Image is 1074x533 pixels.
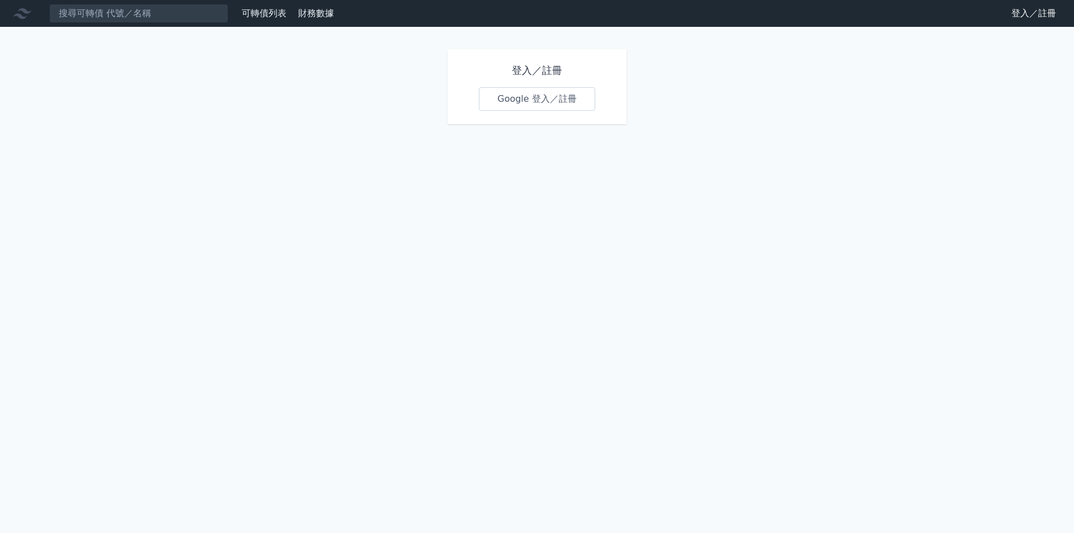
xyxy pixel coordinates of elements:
[298,8,334,18] a: 財務數據
[479,87,595,111] a: Google 登入／註冊
[479,63,595,78] h1: 登入／註冊
[1002,4,1065,22] a: 登入／註冊
[242,8,286,18] a: 可轉債列表
[49,4,228,23] input: 搜尋可轉債 代號／名稱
